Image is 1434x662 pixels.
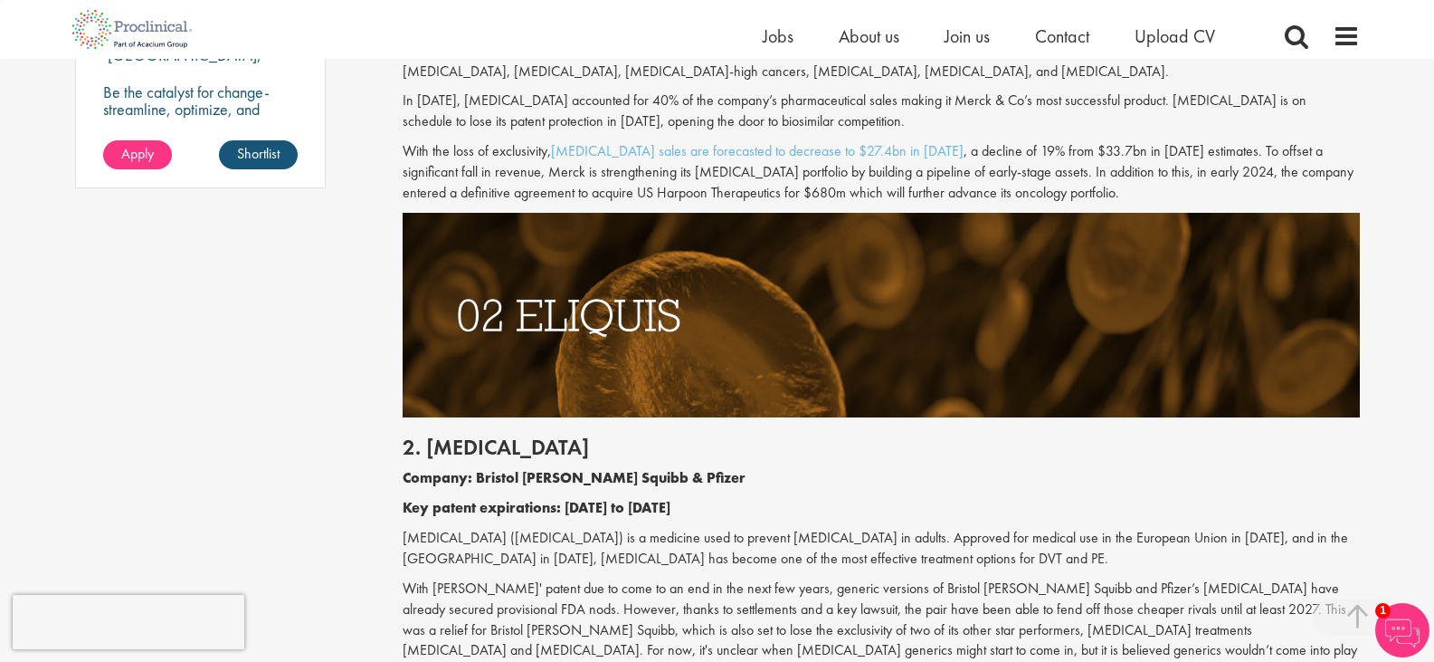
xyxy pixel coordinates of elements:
[1135,24,1215,48] a: Upload CV
[103,140,172,169] a: Apply
[13,595,244,649] iframe: reCAPTCHA
[1375,603,1391,619] span: 1
[403,498,670,517] b: Key patent expirations: [DATE] to [DATE]
[403,141,1360,204] p: With the loss of exclusivity, , a decline of 19% from $33.7bn in [DATE] estimates. To offset a si...
[403,213,1360,417] img: Drugs with patents due to expire Eliquis
[103,44,261,82] p: [GEOGRAPHIC_DATA], [GEOGRAPHIC_DATA]
[763,24,793,48] a: Jobs
[103,83,299,169] p: Be the catalyst for change-streamline, optimize, and innovate business processes in a dynamic bio...
[839,24,899,48] a: About us
[403,528,1360,570] p: [MEDICAL_DATA] ([MEDICAL_DATA]) is a medicine used to prevent [MEDICAL_DATA] in adults. Approved ...
[403,468,745,487] b: Company: Bristol [PERSON_NAME] Squibb & Pfizer
[1375,603,1429,657] img: Chatbot
[403,91,1360,132] p: In [DATE], [MEDICAL_DATA] accounted for 40% of the company’s pharmaceutical sales making it Merck...
[219,140,298,169] a: Shortlist
[1035,24,1089,48] a: Contact
[945,24,990,48] a: Join us
[551,141,964,160] a: [MEDICAL_DATA] sales are forecasted to decrease to $27.4bn in [DATE]
[403,436,1360,459] h2: 2. [MEDICAL_DATA]
[121,144,154,163] span: Apply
